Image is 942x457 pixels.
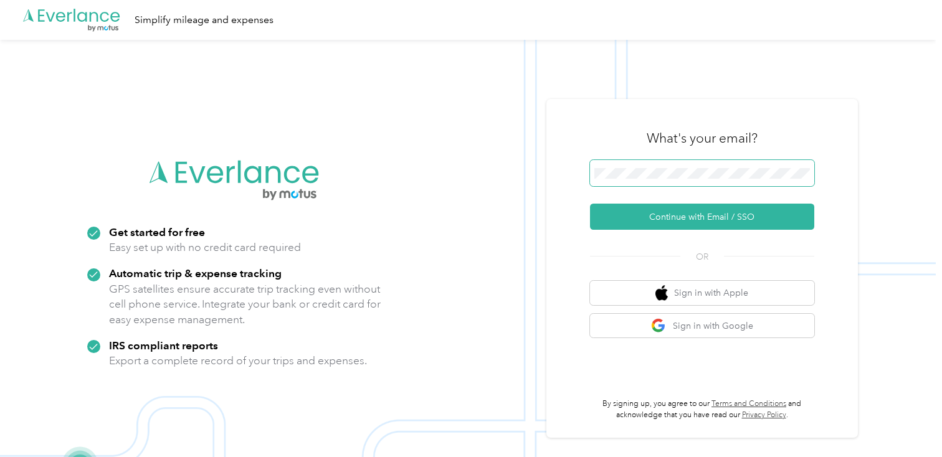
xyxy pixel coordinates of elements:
p: By signing up, you agree to our and acknowledge that you have read our . [590,398,814,420]
h3: What's your email? [647,130,758,147]
button: Continue with Email / SSO [590,204,814,230]
img: apple logo [655,285,668,301]
span: OR [680,250,724,263]
div: Simplify mileage and expenses [135,12,274,28]
p: Export a complete record of your trips and expenses. [109,353,367,369]
img: google logo [651,318,667,334]
a: Terms and Conditions [711,399,786,408]
a: Privacy Policy [742,410,786,420]
p: GPS satellites ensure accurate trip tracking even without cell phone service. Integrate your bank... [109,281,381,327]
button: google logoSign in with Google [590,314,814,338]
strong: Automatic trip & expense tracking [109,266,282,280]
p: Easy set up with no credit card required [109,240,301,255]
button: apple logoSign in with Apple [590,281,814,305]
strong: IRS compliant reports [109,339,218,352]
strong: Get started for free [109,225,205,238]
